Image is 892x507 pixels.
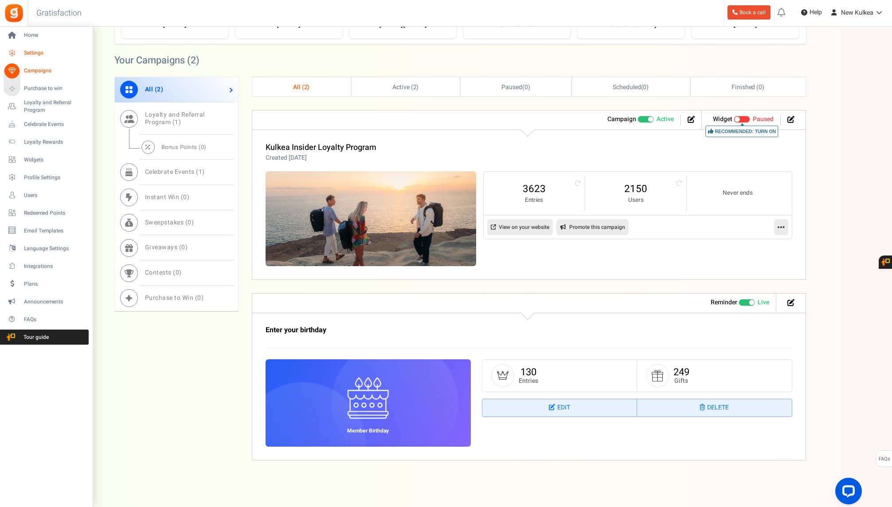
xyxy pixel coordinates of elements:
a: Profile Settings [4,170,89,185]
span: Finished ( ) [732,83,764,92]
span: Language Settings [24,245,86,252]
p: Created [DATE] [266,153,376,162]
span: Email Templates [24,227,86,235]
h3: Gratisfaction [27,4,91,22]
span: Bonus Points ( ) [161,143,207,151]
strong: Campaign [607,114,636,124]
span: Active [657,115,674,124]
span: Widgets [24,156,86,164]
span: 0 [183,193,187,202]
small: Entries [519,377,538,384]
h2: Your Campaigns ( ) [114,56,200,65]
span: FAQs [878,451,890,468]
span: Purchase to win [24,85,86,92]
span: Live [758,298,769,307]
span: Paused [753,114,774,124]
span: 0 [201,143,204,151]
span: Celebrate Events ( ) [145,167,205,177]
a: Users [4,188,89,203]
span: ( ) [613,83,649,92]
strong: [DATE] [277,19,301,30]
span: Announcements [24,298,86,306]
a: 249 [673,365,689,379]
span: All ( ) [293,83,310,92]
span: Loyalty and Referral Program ( ) [145,110,205,127]
strong: [DATE][DATE] [379,19,427,30]
span: 0 [524,83,528,92]
span: Scheduled [613,83,641,92]
span: Redeemed Points [24,209,86,217]
span: Help [807,8,822,17]
a: Edit [482,399,637,417]
span: 0 [643,83,646,92]
strong: Widget [713,114,732,124]
a: 3623 [493,182,576,196]
a: View on your website [487,219,553,235]
a: Promote this campaign [556,219,629,235]
span: Settings [24,49,86,57]
h3: Enter your birthday [266,326,687,334]
span: Users [24,192,86,199]
span: Campaigns [24,67,86,75]
span: Integrations [24,263,86,270]
span: 1 [199,167,203,177]
span: 0 [188,218,192,227]
a: Purchase to win [4,81,89,96]
span: FAQs [24,316,86,323]
span: Loyalty and Referral Program [24,99,89,114]
span: 2 [157,85,161,94]
small: Users [594,196,677,204]
span: ( ) [501,83,530,92]
span: Loyalty Rewards [24,138,86,146]
span: All ( ) [145,85,164,94]
span: 2 [304,83,308,92]
small: Gifts [673,377,689,384]
strong: Valentines Day [604,19,658,30]
span: Tour guide [4,334,66,341]
strong: [DATE] [733,19,757,30]
strong: Reminder [711,298,737,307]
a: Settings [4,46,89,61]
a: Loyalty Rewards [4,134,89,149]
span: Home [24,31,86,39]
a: Kulkea Insider Loyalty Program [266,141,376,153]
a: Home [4,28,89,43]
strong: [DATE] [163,19,187,30]
a: Loyalty and Referral Program [4,99,89,114]
span: Profile Settings [24,174,86,181]
span: 0 [176,268,180,277]
span: Plans [24,280,86,288]
a: 130 [520,365,536,379]
a: Language Settings [4,241,89,256]
span: Sweepstakes ( ) [145,218,194,227]
span: 0 [181,243,185,252]
li: Widget activated [706,115,781,125]
a: Widgets [4,152,89,167]
a: Delete [637,399,792,417]
span: New Kulkea [841,8,873,17]
a: Plans [4,276,89,291]
a: Email Templates [4,223,89,238]
a: FAQs [4,312,89,327]
span: Purchase to Win ( ) [145,293,204,303]
span: 2 [191,53,196,67]
span: Giveaways ( ) [145,243,188,252]
a: Redeemed Points [4,205,89,220]
a: Campaigns [4,63,89,79]
span: Celebrate Events [24,121,86,128]
span: 2 [413,83,417,92]
a: Book a call [728,5,771,20]
span: Paused [501,83,522,92]
a: Integrations [4,259,89,274]
a: 2150 [594,182,677,196]
span: 1 [175,118,179,127]
small: Entries [493,196,576,204]
span: Active ( ) [392,83,419,92]
strong: Christmas [499,19,536,30]
small: Never ends [696,189,779,197]
span: 0 [197,293,201,303]
a: Announcements [4,294,89,309]
img: Gratisfaction [4,3,24,23]
a: Celebrate Events [4,117,89,132]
